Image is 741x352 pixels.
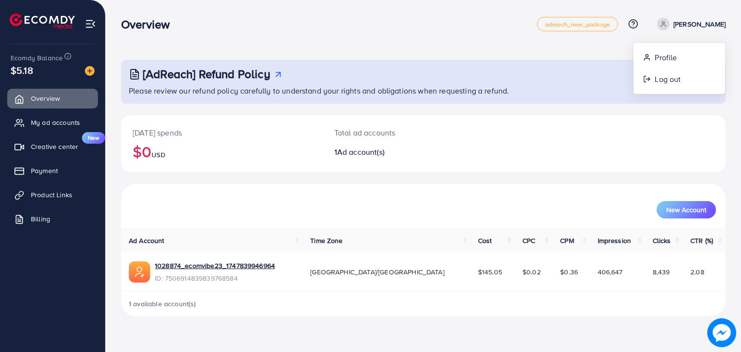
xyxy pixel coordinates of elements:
a: Overview [7,89,98,108]
h3: [AdReach] Refund Policy [143,67,270,81]
a: Product Links [7,185,98,204]
a: [PERSON_NAME] [653,18,726,30]
span: ID: 7506914839839768584 [155,273,275,283]
span: Billing [31,214,50,224]
span: Ecomdy Balance [11,53,63,63]
h2: 1 [334,148,462,157]
p: [DATE] spends [133,127,311,138]
span: adreach_new_package [545,21,610,27]
span: Payment [31,166,58,176]
h2: $0 [133,142,311,161]
img: logo [10,14,75,28]
span: Log out [655,73,681,85]
button: New Account [657,201,716,218]
span: Creative center [31,142,78,151]
a: adreach_new_package [537,17,618,31]
span: $0.36 [560,267,578,277]
a: My ad accounts [7,113,98,132]
a: Payment [7,161,98,180]
span: $145.05 [478,267,502,277]
span: Ad Account [129,236,165,245]
span: New [82,132,105,144]
span: CPC [522,236,535,245]
img: ic-ads-acc.e4c84228.svg [129,261,150,283]
span: $5.18 [11,63,33,77]
a: Creative centerNew [7,137,98,156]
p: [PERSON_NAME] [673,18,726,30]
span: CPM [560,236,574,245]
span: Cost [478,236,492,245]
span: Overview [31,94,60,103]
span: Ad account(s) [337,147,384,157]
span: 2.08 [690,267,704,277]
a: 1028874_ecomvibe23_1747839946964 [155,261,275,271]
span: New Account [666,206,706,213]
span: USD [151,150,165,160]
span: My ad accounts [31,118,80,127]
img: image [707,318,736,347]
span: Product Links [31,190,72,200]
h3: Overview [121,17,178,31]
span: $0.02 [522,267,541,277]
span: Impression [598,236,631,245]
img: menu [85,18,96,29]
span: [GEOGRAPHIC_DATA]/[GEOGRAPHIC_DATA] [310,267,444,277]
span: CTR (%) [690,236,713,245]
span: 8,439 [653,267,670,277]
a: Billing [7,209,98,229]
ul: [PERSON_NAME] [633,42,726,95]
span: 1 available account(s) [129,299,196,309]
img: image [85,66,95,76]
span: Time Zone [310,236,343,245]
span: Clicks [653,236,671,245]
span: Profile [655,52,677,63]
p: Total ad accounts [334,127,462,138]
span: 406,647 [598,267,623,277]
p: Please review our refund policy carefully to understand your rights and obligations when requesti... [129,85,720,96]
